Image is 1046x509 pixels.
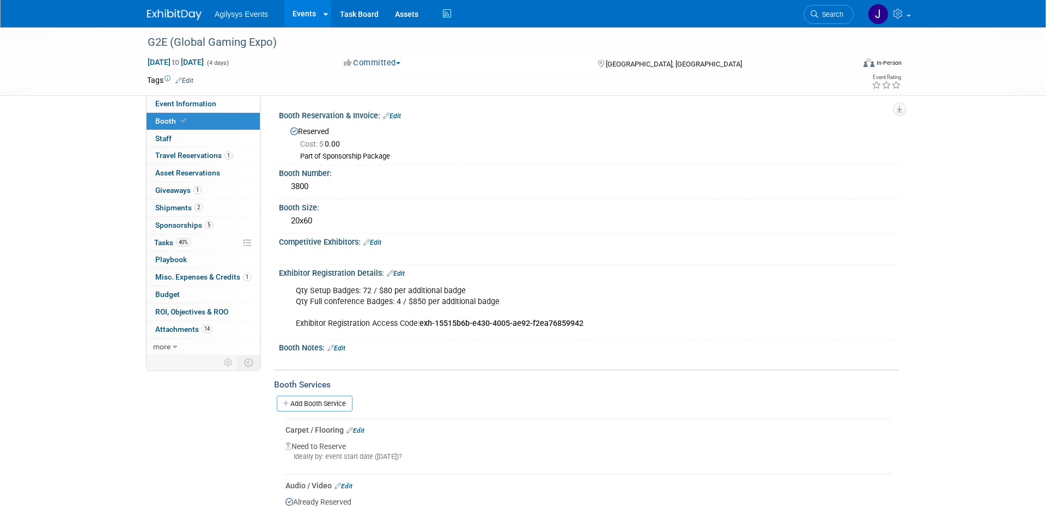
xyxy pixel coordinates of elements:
div: Event Format [789,57,902,73]
span: Event Information [155,99,216,108]
span: Giveaways [155,186,202,195]
a: Edit [383,112,401,120]
i: Booth reservation complete [181,118,186,124]
a: Edit [335,482,352,490]
img: Justin Oram [868,4,889,25]
a: Giveaways1 [147,182,260,199]
span: Sponsorships [155,221,213,229]
span: more [153,342,171,351]
span: Shipments [155,203,203,212]
a: Budget [147,286,260,303]
div: Carpet / Flooring [285,425,891,435]
a: Travel Reservations1 [147,147,260,164]
span: [DATE] [DATE] [147,57,204,67]
span: 40% [176,238,191,246]
span: 2 [194,203,203,211]
div: Booth Number: [279,165,899,179]
b: exh-15515b6b-e430-4005-ae92-f2ea76859942 [419,319,583,328]
div: G2E (Global Gaming Expo) [144,33,837,52]
div: Booth Size: [279,199,899,213]
a: Tasks40% [147,234,260,251]
a: Edit [327,344,345,352]
span: 1 [193,186,202,194]
span: 1 [243,273,251,281]
button: Committed [340,57,405,69]
div: Exhibitor Registration Details: [279,265,899,279]
div: 20x60 [287,213,891,229]
a: Add Booth Service [277,396,352,411]
div: Ideally by: event start date ([DATE])? [285,452,891,462]
div: Booth Services [274,379,899,391]
a: ROI, Objectives & ROO [147,304,260,320]
div: Qty Setup Badges: 72 / $80 per additional badge Qty Full conference Badges: 4 / $850 per addition... [288,280,779,335]
a: Search [804,5,854,24]
span: Attachments [155,325,212,334]
a: Event Information [147,95,260,112]
span: to [171,58,181,66]
span: [GEOGRAPHIC_DATA], [GEOGRAPHIC_DATA] [606,60,742,68]
div: Audio / Video [285,480,891,491]
a: Edit [363,239,381,246]
a: Edit [346,427,364,434]
td: Toggle Event Tabs [238,355,260,369]
span: Playbook [155,255,187,264]
div: Event Rating [872,75,901,80]
span: Budget [155,290,180,299]
span: Cost: $ [300,140,325,148]
span: 5 [205,221,213,229]
span: Staff [155,134,172,143]
a: Misc. Expenses & Credits1 [147,269,260,286]
div: Reserved [287,123,891,161]
a: Sponsorships5 [147,217,260,234]
a: Attachments14 [147,321,260,338]
div: In-Person [876,59,902,67]
td: Tags [147,75,193,86]
span: 14 [202,325,212,333]
span: (4 days) [206,59,229,66]
img: Format-Inperson.png [863,58,874,67]
span: 0.00 [300,140,344,148]
div: Part of Sponsorship Package [300,152,891,161]
a: Playbook [147,251,260,268]
a: Asset Reservations [147,165,260,181]
span: ROI, Objectives & ROO [155,307,228,316]
div: Need to Reserve [285,435,891,470]
span: Asset Reservations [155,168,220,177]
div: 3800 [287,178,891,195]
span: Travel Reservations [155,151,233,160]
span: Misc. Expenses & Credits [155,272,251,281]
a: Staff [147,130,260,147]
span: Agilysys Events [215,10,268,19]
div: Competitive Exhibitors: [279,234,899,248]
a: Edit [175,77,193,84]
td: Personalize Event Tab Strip [219,355,238,369]
div: Booth Reservation & Invoice: [279,107,899,122]
div: Booth Notes: [279,340,899,354]
span: Booth [155,117,188,125]
a: Shipments2 [147,199,260,216]
a: Edit [387,270,405,277]
span: 1 [224,152,233,160]
img: ExhibitDay [147,9,202,20]
a: more [147,338,260,355]
span: Tasks [154,238,191,247]
a: Booth [147,113,260,130]
span: Search [818,10,843,19]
